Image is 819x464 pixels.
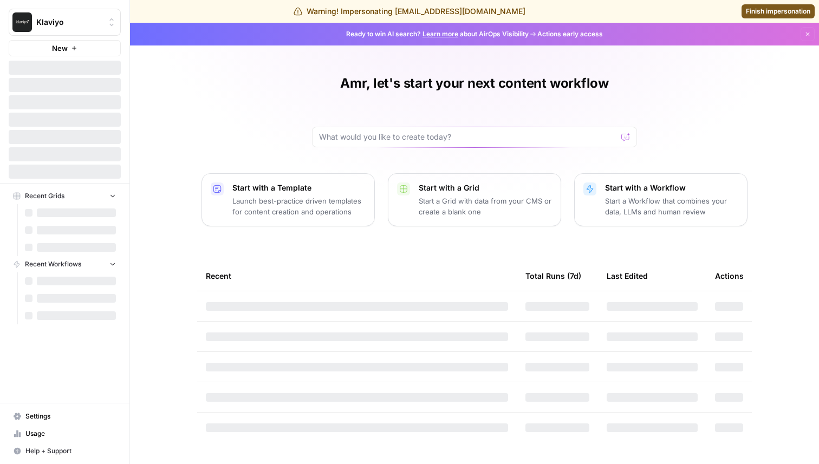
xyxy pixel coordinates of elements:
[9,408,121,425] a: Settings
[9,40,121,56] button: New
[9,256,121,272] button: Recent Workflows
[422,30,458,38] a: Learn more
[206,261,508,291] div: Recent
[605,195,738,217] p: Start a Workflow that combines your data, LLMs and human review
[25,259,81,269] span: Recent Workflows
[9,9,121,36] button: Workspace: Klaviyo
[537,29,603,39] span: Actions early access
[746,6,810,16] span: Finish impersonation
[25,429,116,439] span: Usage
[607,261,648,291] div: Last Edited
[12,12,32,32] img: Klaviyo Logo
[742,4,815,18] a: Finish impersonation
[9,425,121,442] a: Usage
[605,182,738,193] p: Start with a Workflow
[25,411,116,421] span: Settings
[52,43,68,54] span: New
[715,261,744,291] div: Actions
[25,446,116,456] span: Help + Support
[419,182,552,193] p: Start with a Grid
[574,173,747,226] button: Start with a WorkflowStart a Workflow that combines your data, LLMs and human review
[232,182,366,193] p: Start with a Template
[346,29,529,39] span: Ready to win AI search? about AirOps Visibility
[319,132,617,142] input: What would you like to create today?
[340,75,609,92] h1: Amr, let's start your next content workflow
[232,195,366,217] p: Launch best-practice driven templates for content creation and operations
[294,6,525,17] div: Warning! Impersonating [EMAIL_ADDRESS][DOMAIN_NAME]
[25,191,64,201] span: Recent Grids
[388,173,561,226] button: Start with a GridStart a Grid with data from your CMS or create a blank one
[36,17,102,28] span: Klaviyo
[525,261,581,291] div: Total Runs (7d)
[201,173,375,226] button: Start with a TemplateLaunch best-practice driven templates for content creation and operations
[419,195,552,217] p: Start a Grid with data from your CMS or create a blank one
[9,188,121,204] button: Recent Grids
[9,442,121,460] button: Help + Support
